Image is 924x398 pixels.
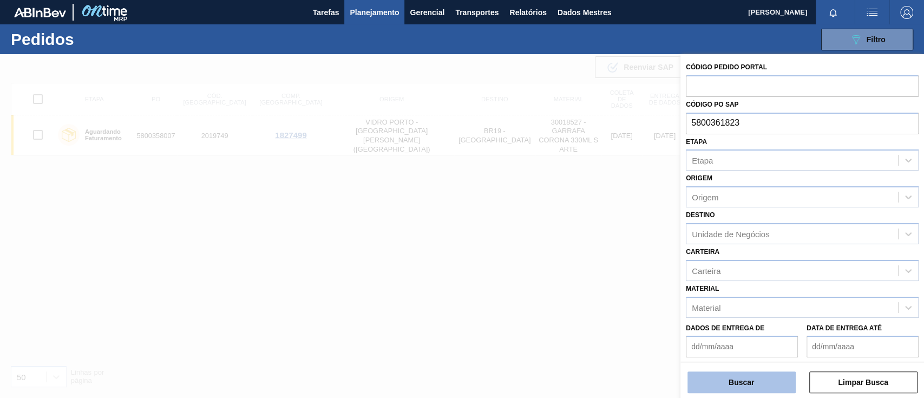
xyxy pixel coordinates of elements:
[807,336,919,357] input: dd/mm/aaaa
[692,303,720,312] font: Material
[692,229,769,238] font: Unidade de Negócios
[867,35,886,44] font: Filtro
[686,211,715,219] font: Destino
[313,8,339,17] font: Tarefas
[816,5,850,20] button: Notificações
[11,30,74,48] font: Pedidos
[509,8,546,17] font: Relatórios
[821,29,913,50] button: Filtro
[350,8,399,17] font: Planejamento
[686,138,707,146] font: Etapa
[686,336,798,357] input: dd/mm/aaaa
[692,156,713,165] font: Etapa
[748,8,807,16] font: [PERSON_NAME]
[558,8,612,17] font: Dados Mestres
[14,8,66,17] img: TNhmsLtSVTkK8tSr43FrP2fwEKptu5GPRR3wAAAABJRU5ErkJggg==
[686,63,767,71] font: Código Pedido Portal
[807,324,882,332] font: Data de Entrega até
[410,8,444,17] font: Gerencial
[686,285,719,292] font: Material
[455,8,499,17] font: Transportes
[686,248,719,256] font: Carteira
[866,6,879,19] img: ações do usuário
[686,324,764,332] font: Dados de Entrega de
[692,266,720,275] font: Carteira
[900,6,913,19] img: Sair
[686,174,712,182] font: Origem
[686,101,738,108] font: Código PO SAP
[692,193,718,202] font: Origem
